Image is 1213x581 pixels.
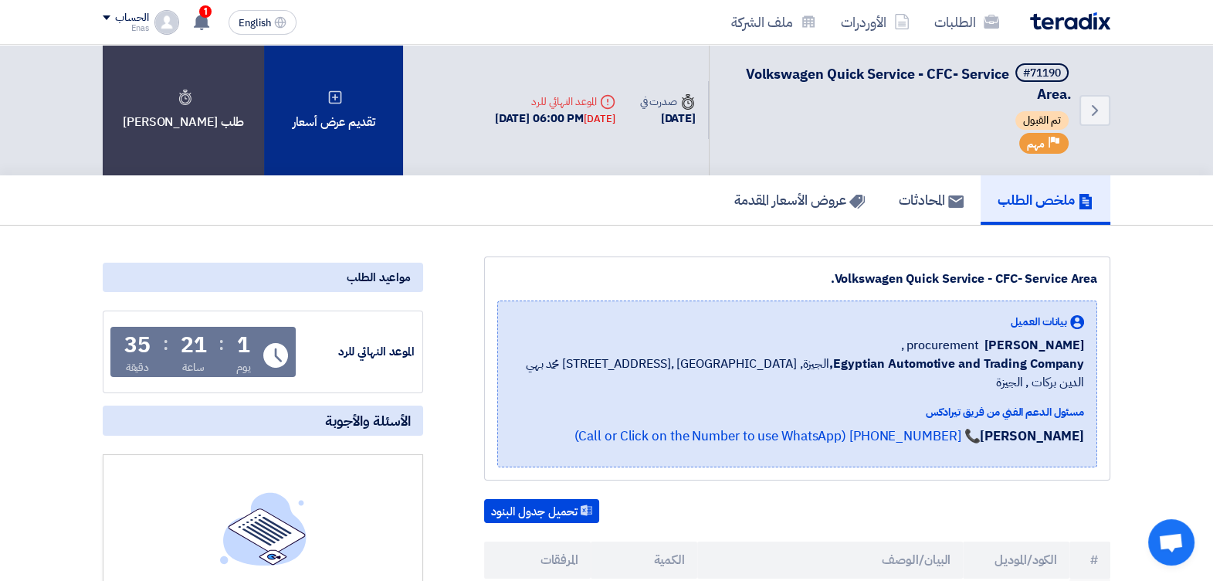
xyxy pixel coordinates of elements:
h5: Volkswagen Quick Service - CFC- Service Area. [728,63,1072,104]
div: صدرت في [640,93,696,110]
th: المرفقات [484,542,591,579]
div: 21 [181,335,207,356]
a: المحادثات [882,175,981,225]
div: [DATE] 06:00 PM [495,110,615,127]
div: يوم [236,359,251,375]
b: Egyptian Automotive and Trading Company, [829,355,1084,373]
span: [PERSON_NAME] [984,336,1084,355]
span: الجيزة, [GEOGRAPHIC_DATA] ,[STREET_ADDRESS] محمد بهي الدين بركات , الجيزة [510,355,1084,392]
div: #71190 [1023,68,1061,79]
a: ملخص الطلب [981,175,1110,225]
div: : [219,330,224,358]
span: English [239,18,271,29]
button: English [229,10,296,35]
span: بيانات العميل [1011,314,1067,330]
div: 35 [124,335,151,356]
a: ملف الشركة [719,4,828,40]
h5: المحادثات [899,191,964,209]
div: [DATE] [640,110,696,127]
span: تم القبول [1015,111,1069,130]
th: الكمية [591,542,697,579]
strong: [PERSON_NAME] [980,426,1084,446]
span: procurement , [901,336,979,355]
div: تقديم عرض أسعار [264,45,403,175]
h5: ملخص الطلب [998,191,1093,209]
img: profile_test.png [154,10,179,35]
button: تحميل جدول البنود [484,499,599,524]
span: مهم [1027,137,1045,151]
a: الطلبات [922,4,1011,40]
div: الحساب [115,12,148,25]
th: البيان/الوصف [697,542,964,579]
div: مسئول الدعم الفني من فريق تيرادكس [510,404,1084,420]
img: Teradix logo [1030,12,1110,30]
th: الكود/الموديل [963,542,1069,579]
a: عروض الأسعار المقدمة [717,175,882,225]
div: Volkswagen Quick Service - CFC- Service Area. [497,270,1097,288]
span: 1 [199,5,212,18]
div: الموعد النهائي للرد [299,343,415,361]
a: الأوردرات [828,4,922,40]
h5: عروض الأسعار المقدمة [734,191,865,209]
div: دقيقة [126,359,150,375]
span: الأسئلة والأجوبة [325,412,411,430]
div: Enas [103,24,148,32]
div: الموعد النهائي للرد [495,93,615,110]
div: : [163,330,168,358]
div: ساعة [182,359,205,375]
span: Volkswagen Quick Service - CFC- Service Area. [746,63,1072,104]
div: 1 [237,335,250,356]
a: 📞 [PHONE_NUMBER] (Call or Click on the Number to use WhatsApp) [574,426,980,446]
div: طلب [PERSON_NAME] [103,45,264,175]
img: empty_state_list.svg [220,492,307,565]
th: # [1069,542,1110,579]
div: [DATE] [584,111,615,127]
div: مواعيد الطلب [103,263,423,292]
div: Open chat [1148,519,1194,566]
